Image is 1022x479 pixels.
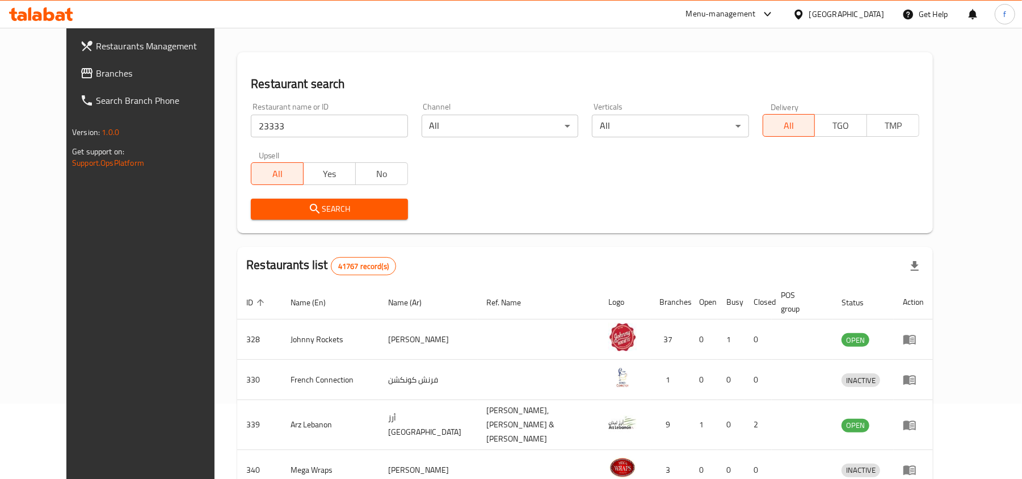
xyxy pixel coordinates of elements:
td: 0 [690,360,717,400]
span: Name (En) [291,296,340,309]
th: Action [894,285,933,320]
div: All [422,115,578,137]
span: ID [246,296,268,309]
td: [PERSON_NAME],[PERSON_NAME] & [PERSON_NAME] [478,400,600,450]
td: 0 [745,360,772,400]
td: أرز [GEOGRAPHIC_DATA] [379,400,478,450]
span: Search Branch Phone [96,94,228,107]
div: Menu [903,418,924,432]
span: 41767 record(s) [331,261,396,272]
div: OPEN [842,333,869,347]
a: Support.OpsPlatform [72,156,144,170]
td: فرنش كونكشن [379,360,478,400]
button: All [763,114,815,137]
span: All [768,117,811,134]
th: Logo [599,285,650,320]
span: OPEN [842,334,869,347]
td: Arz Lebanon [281,400,379,450]
img: Johnny Rockets [608,323,637,351]
h2: Restaurants list [246,257,396,275]
div: Export file [901,253,928,280]
div: [GEOGRAPHIC_DATA] [809,8,884,20]
th: Busy [717,285,745,320]
button: Search [251,199,407,220]
label: Upsell [259,151,280,159]
div: INACTIVE [842,464,880,477]
span: 1.0.0 [102,125,119,140]
input: Search for restaurant name or ID.. [251,115,407,137]
button: TMP [867,114,919,137]
td: 9 [650,400,690,450]
span: Yes [308,166,351,182]
div: Menu [903,463,924,477]
a: Branches [71,60,237,87]
button: TGO [814,114,867,137]
span: Version: [72,125,100,140]
td: 0 [690,320,717,360]
h2: Restaurant search [251,75,919,93]
td: 328 [237,320,281,360]
div: Menu-management [686,7,756,21]
button: Yes [303,162,356,185]
button: No [355,162,408,185]
a: Search Branch Phone [71,87,237,114]
span: Ref. Name [487,296,536,309]
td: 1 [650,360,690,400]
td: 1 [717,320,745,360]
td: 0 [717,400,745,450]
span: INACTIVE [842,464,880,477]
td: French Connection [281,360,379,400]
span: No [360,166,403,182]
span: Branches [96,66,228,80]
span: TMP [872,117,915,134]
th: Branches [650,285,690,320]
span: All [256,166,299,182]
td: [PERSON_NAME] [379,320,478,360]
td: 1 [690,400,717,450]
div: Menu [903,373,924,386]
img: Arz Lebanon [608,409,637,437]
a: Restaurants Management [71,32,237,60]
th: Open [690,285,717,320]
span: POS group [781,288,819,316]
span: f [1003,8,1006,20]
label: Delivery [771,103,799,111]
span: Name (Ar) [388,296,436,309]
td: 330 [237,360,281,400]
div: All [592,115,748,137]
span: Status [842,296,878,309]
button: All [251,162,304,185]
td: 37 [650,320,690,360]
span: TGO [819,117,863,134]
td: 2 [745,400,772,450]
td: Johnny Rockets [281,320,379,360]
td: 339 [237,400,281,450]
span: INACTIVE [842,374,880,387]
h2: Menu management [237,11,349,30]
th: Closed [745,285,772,320]
td: 0 [745,320,772,360]
div: INACTIVE [842,373,880,387]
span: OPEN [842,419,869,432]
div: Menu [903,333,924,346]
td: 0 [717,360,745,400]
span: Get support on: [72,144,124,159]
span: Search [260,202,398,216]
img: French Connection [608,363,637,392]
span: Restaurants Management [96,39,228,53]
